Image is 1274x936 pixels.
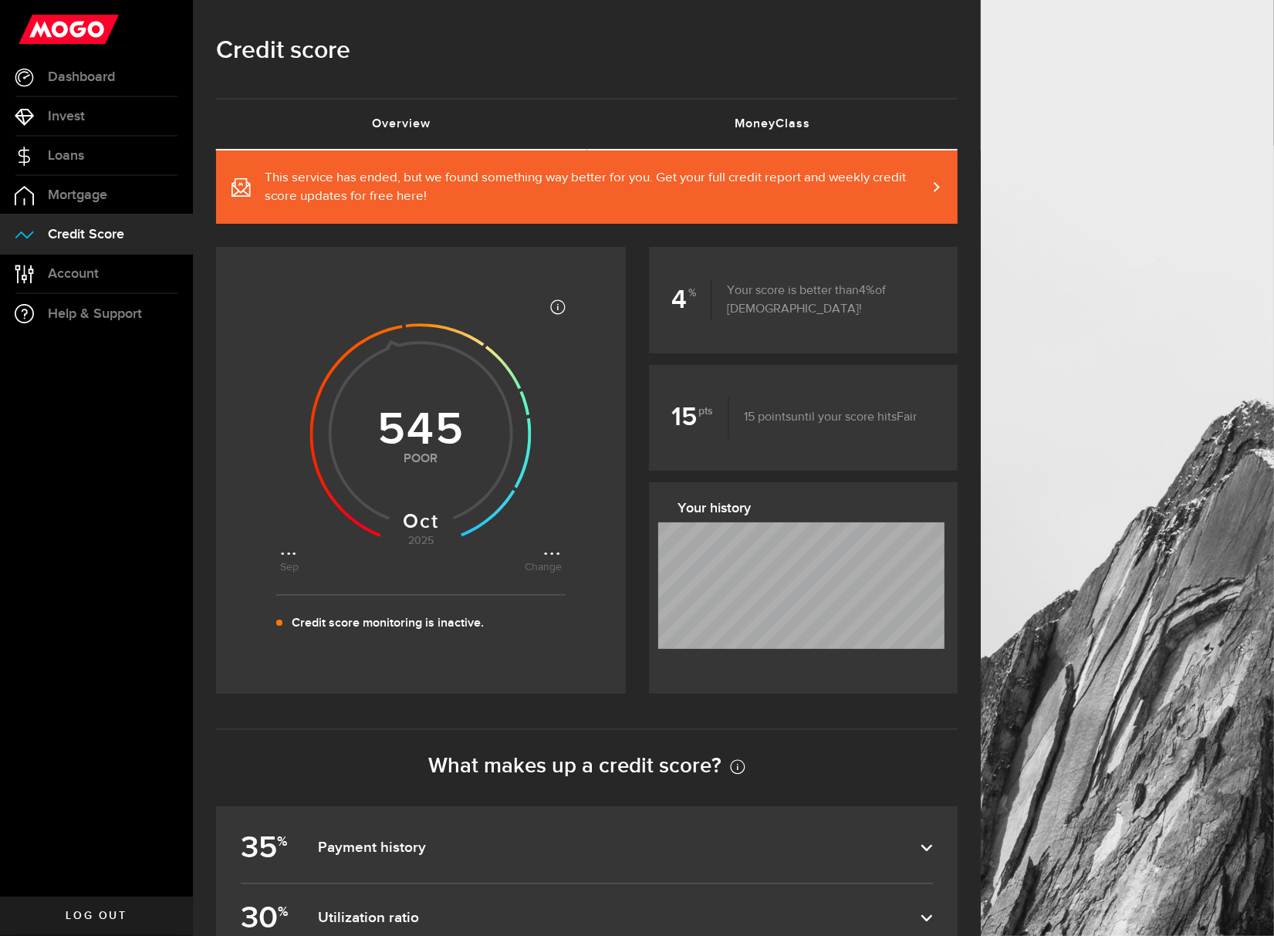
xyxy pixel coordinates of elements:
a: MoneyClass [587,100,958,149]
span: Help & Support [48,307,142,321]
span: Dashboard [48,70,115,84]
sup: % [278,904,288,920]
a: Overview [216,100,587,149]
span: 15 points [745,411,792,424]
span: Mortgage [48,188,107,202]
span: Loans [48,149,84,163]
b: 35 [241,823,291,873]
span: Account [48,267,99,281]
p: Credit score monitoring is inactive. [292,614,484,633]
dfn: Utilization ratio [318,909,921,928]
p: Your score is better than of [DEMOGRAPHIC_DATA]! [712,282,934,319]
h1: Credit score [216,31,958,71]
sup: % [277,833,287,850]
b: 4 [672,279,712,321]
button: Open LiveChat chat widget [12,6,59,52]
span: This service has ended, but we found something way better for you. Get your full credit report an... [265,169,927,206]
p: until your score hits [729,408,917,427]
h3: Your history [678,496,939,521]
span: 4 [860,285,876,297]
h2: What makes up a credit score? [216,753,958,779]
b: 15 [672,397,729,438]
span: Fair [897,411,917,424]
span: Log out [66,911,127,921]
ul: Tabs Navigation [216,98,958,150]
span: Invest [48,110,85,123]
a: This service has ended, but we found something way better for you. Get your full credit report an... [216,150,958,224]
span: Credit Score [48,228,124,242]
dfn: Payment history [318,839,921,857]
